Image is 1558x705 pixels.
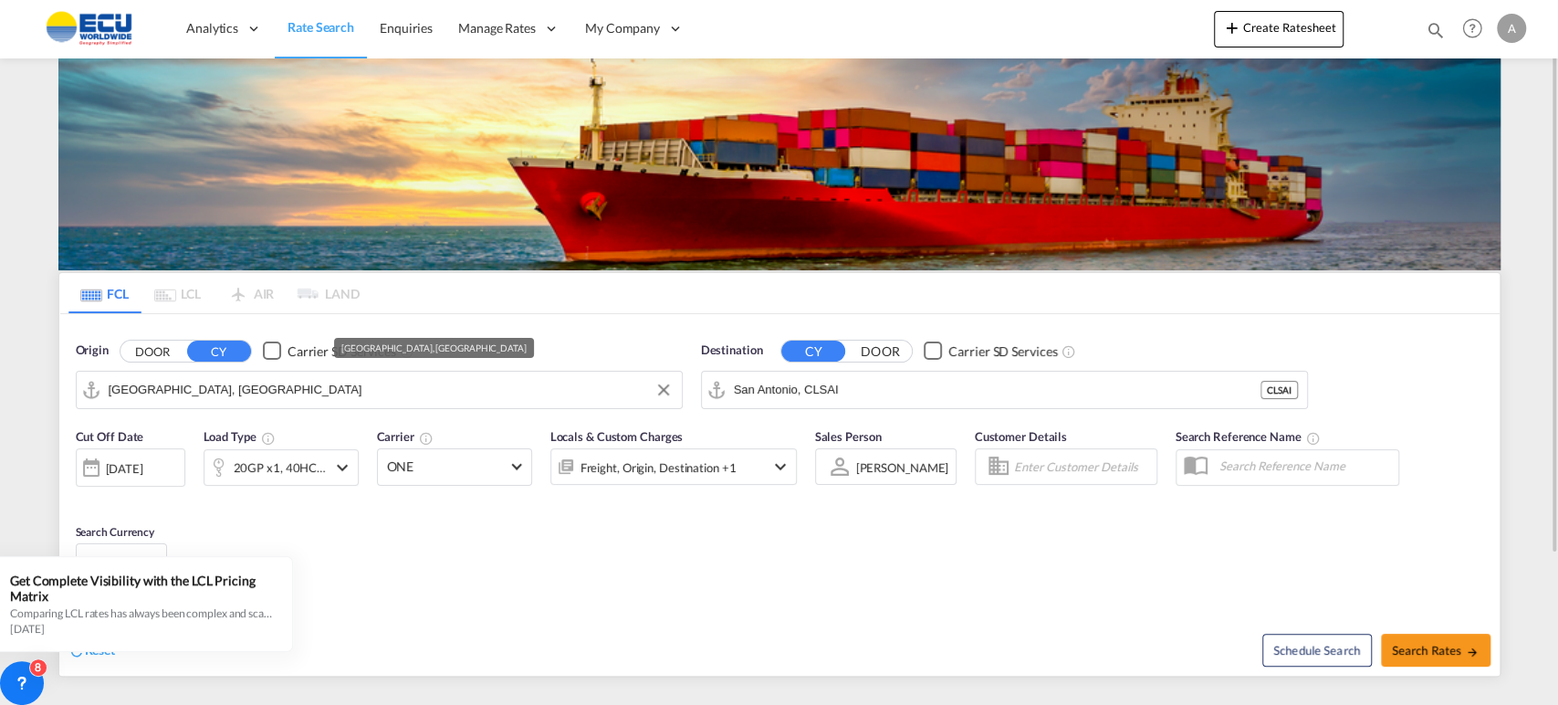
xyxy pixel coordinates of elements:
md-input-container: San Antonio, CLSAI [702,372,1307,408]
div: [DATE] [106,460,143,477]
md-select: Select Currency: € EUREuro [86,549,157,575]
span: Search Rates [1392,643,1480,658]
span: Load Type [204,429,276,444]
md-select: Sales Person: Anja Verbeeck [854,454,951,480]
input: Search by Port [109,376,673,404]
button: DOOR [120,341,184,362]
button: DOOR [848,341,912,362]
div: Carrier SD Services [948,342,1057,361]
div: A [1497,14,1526,43]
span: Rate Search [288,19,354,35]
div: 20GP x1 40HC x1 [234,455,327,480]
div: icon-magnify [1426,20,1446,47]
button: Clear Input [650,376,677,404]
md-icon: Your search will be saved by the below given name [1305,431,1320,446]
md-input-container: Hamburg, DEHAM [77,372,682,408]
span: ONE [387,458,506,476]
md-checkbox: Checkbox No Ink [263,342,396,361]
img: 6cccb1402a9411edb762cf9624ab9cda.png [27,8,151,49]
span: Customer Details [975,429,1067,444]
div: Origin DOOR CY Checkbox No InkUnchecked: Search for CY (Container Yard) services for all selected... [59,314,1500,676]
md-icon: icon-information-outline [261,431,276,446]
div: Carrier SD Services [288,342,396,361]
span: Reset [85,642,116,658]
span: Search Reference Name [1176,429,1321,444]
span: Manage Rates [458,19,536,37]
span: Locals & Custom Charges [550,429,684,444]
span: Help [1457,13,1488,44]
md-icon: icon-chevron-down [769,456,791,478]
input: Enter Customer Details [1014,453,1151,480]
div: Freight Origin Destination Factory Stuffingicon-chevron-down [550,448,797,485]
md-icon: Unchecked: Search for CY (Container Yard) services for all selected carriers.Checked : Search for... [1061,344,1075,359]
span: Destination [701,342,763,360]
md-checkbox: Checkbox No Ink [924,342,1057,361]
md-datepicker: Select [76,485,89,510]
button: CY [781,341,845,362]
md-tab-item: FCL [68,273,141,313]
md-icon: The selected Trucker/Carrierwill be displayed in the rate results If the rates are from another f... [419,431,434,446]
div: CLSAI [1260,381,1298,399]
md-icon: icon-chevron-down [331,457,353,479]
span: Cut Off Date [76,429,144,444]
button: Search Ratesicon-arrow-right [1381,634,1490,667]
button: Note: By default Schedule search will only considerorigin ports, destination ports and cut off da... [1262,634,1372,667]
span: Sales Person [815,429,882,444]
span: Search Currency [76,525,155,539]
span: My Company [585,19,660,37]
div: Help [1457,13,1497,46]
md-icon: icon-magnify [1426,20,1446,40]
button: CY [187,341,251,362]
div: [PERSON_NAME] [856,460,949,475]
div: Freight Origin Destination Factory Stuffing [580,455,737,480]
div: 20GP x1 40HC x1icon-chevron-down [204,449,359,486]
input: Search Reference Name [1210,452,1398,479]
button: icon-plus 400-fgCreate Ratesheet [1214,11,1344,47]
img: LCL+%26+FCL+BACKGROUND.png [58,58,1500,270]
div: [GEOGRAPHIC_DATA], [GEOGRAPHIC_DATA] [341,338,526,358]
span: Analytics [186,19,238,37]
md-icon: icon-plus 400-fg [1221,16,1243,38]
md-icon: icon-arrow-right [1466,646,1479,658]
span: Carrier [377,429,434,444]
span: Enquiries [380,20,433,36]
div: [DATE] [76,448,185,487]
input: Search by Port [734,376,1260,404]
span: Origin [76,342,109,360]
md-pagination-wrapper: Use the left and right arrow keys to navigate between tabs [68,273,361,313]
